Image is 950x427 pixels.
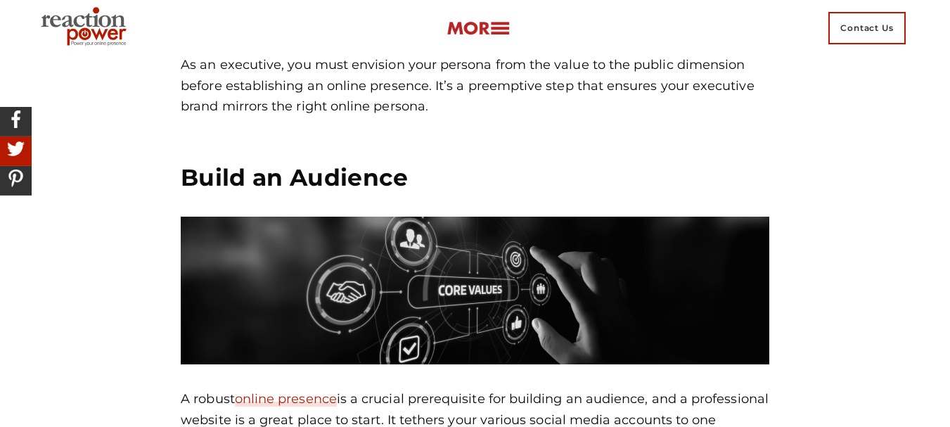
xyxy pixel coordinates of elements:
[181,55,769,117] p: As an executive, you must envision your persona from the value to the public dimension before est...
[235,391,337,407] a: online presence
[4,166,28,191] img: Share On Pinterest
[828,12,906,44] span: Contact Us
[181,217,769,364] img: core values image
[4,107,28,132] img: Share On Facebook
[447,20,510,37] img: more-btn.png
[181,163,769,192] h2: Build an Audience
[4,136,28,161] img: Share On Twitter
[35,3,137,53] img: Executive Branding | Personal Branding Agency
